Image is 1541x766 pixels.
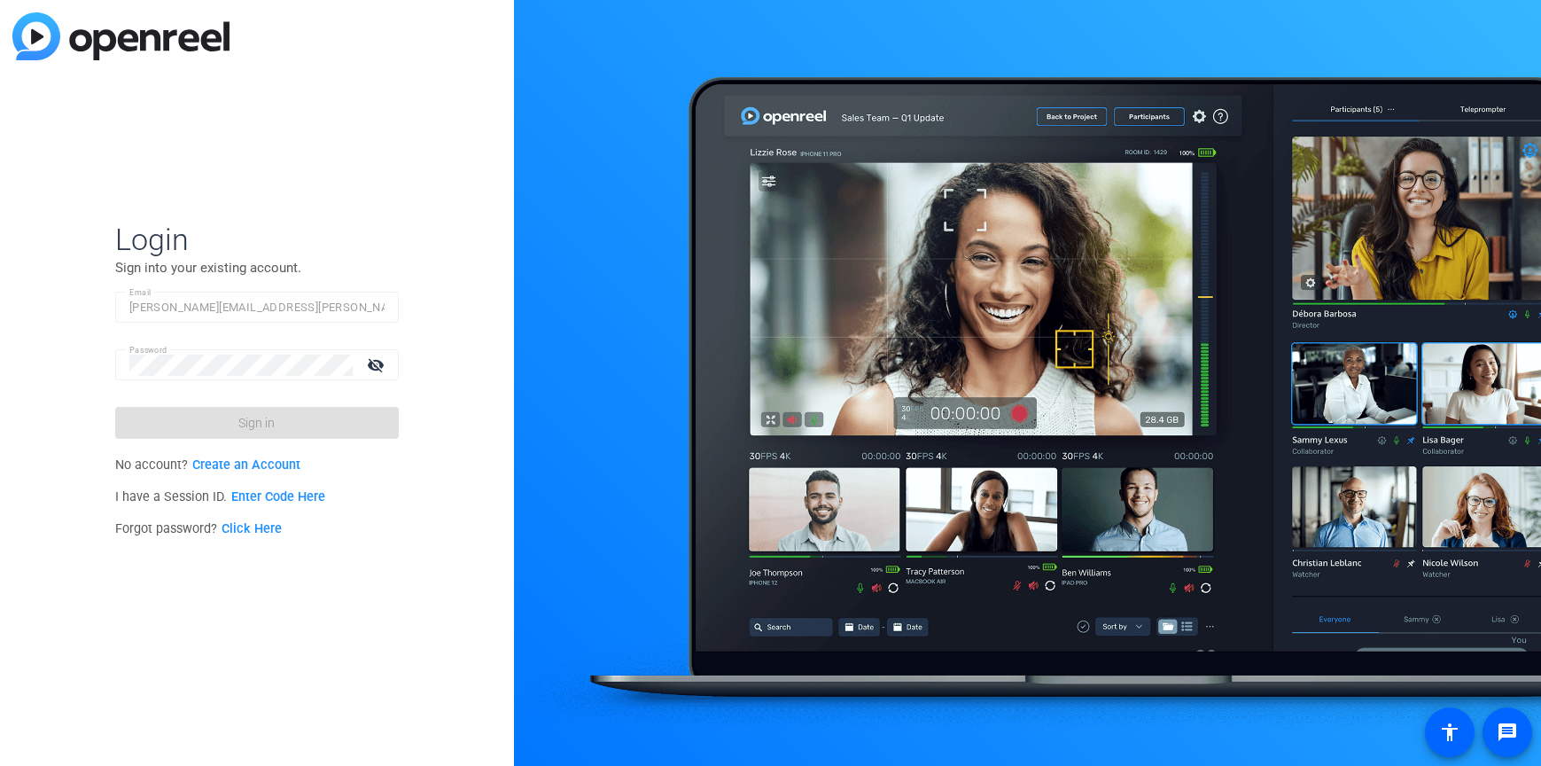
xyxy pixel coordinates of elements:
span: No account? [115,457,300,473]
input: Enter Email Address [129,297,385,318]
span: Forgot password? [115,521,282,536]
span: I have a Session ID. [115,489,325,504]
a: Click Here [222,521,282,536]
span: Login [115,221,399,258]
img: blue-gradient.svg [12,12,230,60]
a: Enter Code Here [231,489,325,504]
mat-label: Email [129,287,152,297]
p: Sign into your existing account. [115,258,399,277]
mat-label: Password [129,345,167,355]
mat-icon: visibility_off [356,352,399,378]
a: Create an Account [192,457,300,473]
mat-icon: message [1497,722,1518,743]
mat-icon: accessibility [1439,722,1460,743]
